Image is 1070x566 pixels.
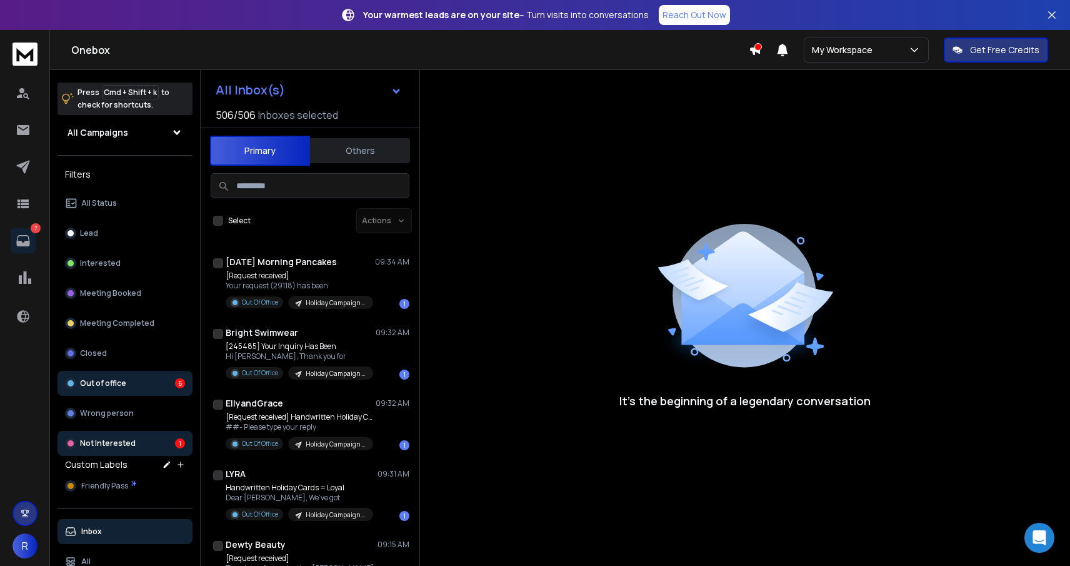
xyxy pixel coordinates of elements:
[57,120,192,145] button: All Campaigns
[31,223,41,233] p: 7
[80,438,136,448] p: Not Interested
[226,271,373,281] p: [Request received]
[81,527,102,537] p: Inbox
[226,341,373,351] p: [245485] Your Inquiry Has Been
[226,256,337,268] h1: [DATE] Morning Pancakes
[71,43,749,58] h1: Onebox
[310,137,410,164] button: Others
[57,221,192,246] button: Lead
[375,257,409,267] p: 09:34 AM
[210,136,310,166] button: Primary
[80,408,134,418] p: Wrong person
[57,341,192,366] button: Closed
[12,533,37,558] button: R
[242,439,278,448] p: Out Of Office
[12,43,37,66] img: logo
[216,108,256,123] span: 506 / 506
[57,191,192,216] button: All Status
[306,298,366,308] p: Holiday Campaign SN Contacts
[306,369,366,378] p: Holiday Campaign SN Contacts
[80,228,98,238] p: Lead
[57,281,192,306] button: Meeting Booked
[970,44,1039,56] p: Get Free Credits
[80,378,126,388] p: Out of office
[812,44,877,56] p: My Workspace
[242,368,278,378] p: Out Of Office
[399,511,409,521] div: 1
[659,5,730,25] a: Reach Out Now
[65,458,127,471] h3: Custom Labels
[399,440,409,450] div: 1
[226,281,373,291] p: Your request (29118) has been
[175,438,185,448] div: 1
[57,519,192,544] button: Inbox
[80,348,107,358] p: Closed
[226,538,286,551] h1: Dewty Beauty
[57,431,192,456] button: Not Interested1
[363,9,519,21] strong: Your warmest leads are on your site
[81,198,117,208] p: All Status
[226,397,283,410] h1: EllyandGrace
[175,378,185,388] div: 6
[619,392,871,410] p: It’s the beginning of a legendary conversation
[81,481,128,491] span: Friendly Pass
[1024,523,1054,553] div: Open Intercom Messenger
[80,288,141,298] p: Meeting Booked
[226,483,373,493] p: Handwritten Holiday Cards = Loyal
[80,258,121,268] p: Interested
[57,166,192,183] h3: Filters
[102,85,159,99] span: Cmd + Shift + k
[80,318,154,328] p: Meeting Completed
[57,311,192,336] button: Meeting Completed
[306,510,366,520] p: Holiday Campaign SN Contacts
[662,9,726,21] p: Reach Out Now
[376,398,409,408] p: 09:32 AM
[57,401,192,426] button: Wrong person
[226,553,374,563] p: [Request received]
[376,328,409,338] p: 09:32 AM
[363,9,649,21] p: – Turn visits into conversations
[242,510,278,519] p: Out Of Office
[399,299,409,309] div: 1
[306,440,366,449] p: Holiday Campaign SN Contacts
[67,126,128,139] h1: All Campaigns
[11,228,36,253] a: 7
[57,473,192,498] button: Friendly Pass
[226,326,298,339] h1: Bright Swimwear
[226,412,376,422] p: [Request received] Handwritten Holiday Cards
[226,422,376,432] p: ##- Please type your reply
[57,371,192,396] button: Out of office6
[226,468,246,480] h1: LYRA
[377,469,409,479] p: 09:31 AM
[206,78,412,103] button: All Inbox(s)
[377,540,409,550] p: 09:15 AM
[77,86,169,111] p: Press to check for shortcuts.
[216,84,285,96] h1: All Inbox(s)
[226,351,373,361] p: Hi [PERSON_NAME], Thank you for
[226,493,373,503] p: Dear [PERSON_NAME], We’ve got
[57,251,192,276] button: Interested
[242,298,278,307] p: Out Of Office
[258,108,338,123] h3: Inboxes selected
[399,370,409,380] div: 1
[944,38,1048,63] button: Get Free Credits
[228,216,251,226] label: Select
